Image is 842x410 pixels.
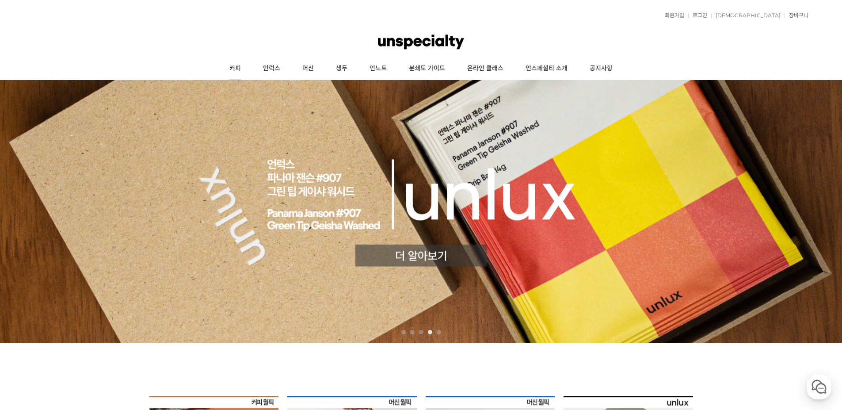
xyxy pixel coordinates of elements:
[358,57,398,80] a: 언노트
[514,57,579,80] a: 언스페셜티 소개
[3,280,58,303] a: 홈
[325,57,358,80] a: 생두
[428,330,432,334] a: 4
[137,294,147,301] span: 설정
[410,330,415,334] a: 2
[28,294,33,301] span: 홈
[456,57,514,80] a: 온라인 클래스
[58,280,114,303] a: 대화
[579,57,624,80] a: 공지사항
[114,280,170,303] a: 설정
[711,13,781,18] a: [DEMOGRAPHIC_DATA]
[81,294,91,301] span: 대화
[437,330,441,334] a: 5
[688,13,707,18] a: 로그인
[378,29,464,55] img: 언스페셜티 몰
[660,13,684,18] a: 회원가입
[401,330,406,334] a: 1
[291,57,325,80] a: 머신
[398,57,456,80] a: 분쇄도 가이드
[785,13,808,18] a: 장바구니
[419,330,423,334] a: 3
[218,57,252,80] a: 커피
[252,57,291,80] a: 언럭스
